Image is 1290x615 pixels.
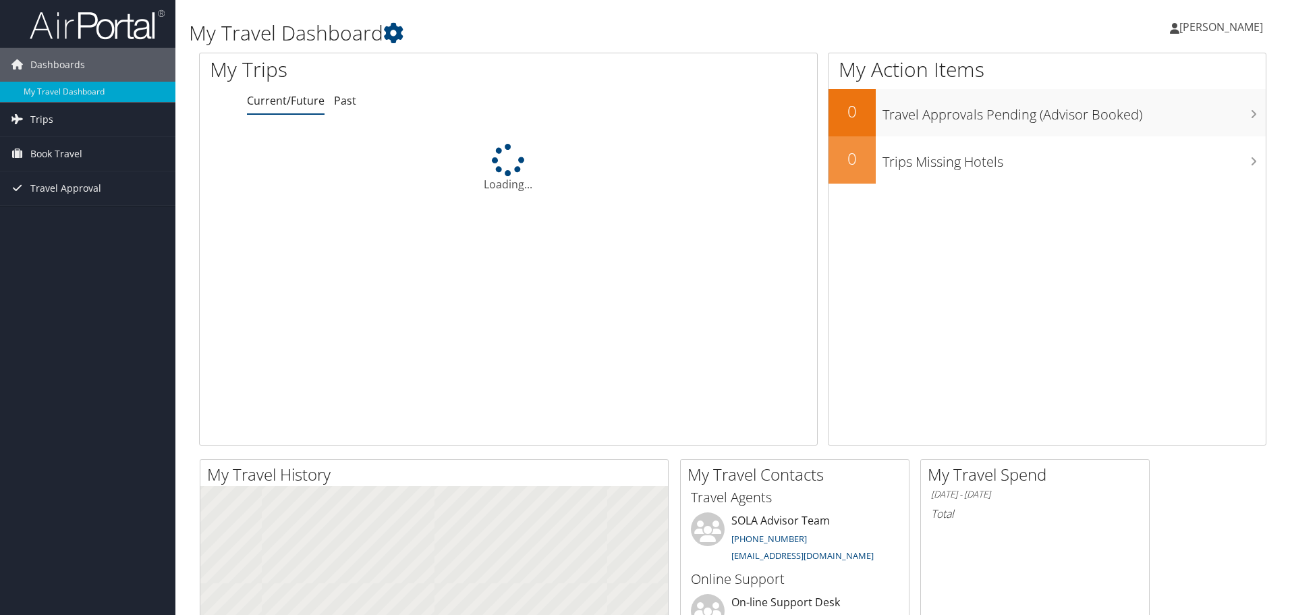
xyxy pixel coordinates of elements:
h3: Online Support [691,570,899,589]
span: [PERSON_NAME] [1179,20,1263,34]
h6: [DATE] - [DATE] [931,488,1139,501]
a: [EMAIL_ADDRESS][DOMAIN_NAME] [731,550,874,562]
h1: My Travel Dashboard [189,19,914,47]
h2: My Travel Spend [928,463,1149,486]
h3: Travel Approvals Pending (Advisor Booked) [882,99,1266,124]
h3: Trips Missing Hotels [882,146,1266,171]
h6: Total [931,506,1139,521]
a: Current/Future [247,93,325,108]
div: Loading... [200,144,817,192]
span: Travel Approval [30,171,101,205]
a: Past [334,93,356,108]
h2: 0 [829,147,876,170]
img: airportal-logo.png [30,9,165,41]
h2: 0 [829,100,876,123]
h2: My Travel Contacts [688,463,909,486]
a: [PHONE_NUMBER] [731,533,807,545]
li: SOLA Advisor Team [684,512,905,568]
a: 0Travel Approvals Pending (Advisor Booked) [829,89,1266,136]
span: Trips [30,103,53,136]
a: 0Trips Missing Hotels [829,136,1266,184]
a: [PERSON_NAME] [1170,7,1277,47]
h3: Travel Agents [691,488,899,507]
span: Book Travel [30,137,82,171]
h2: My Travel History [207,463,668,486]
h1: My Action Items [829,55,1266,84]
span: Dashboards [30,48,85,82]
h1: My Trips [210,55,550,84]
